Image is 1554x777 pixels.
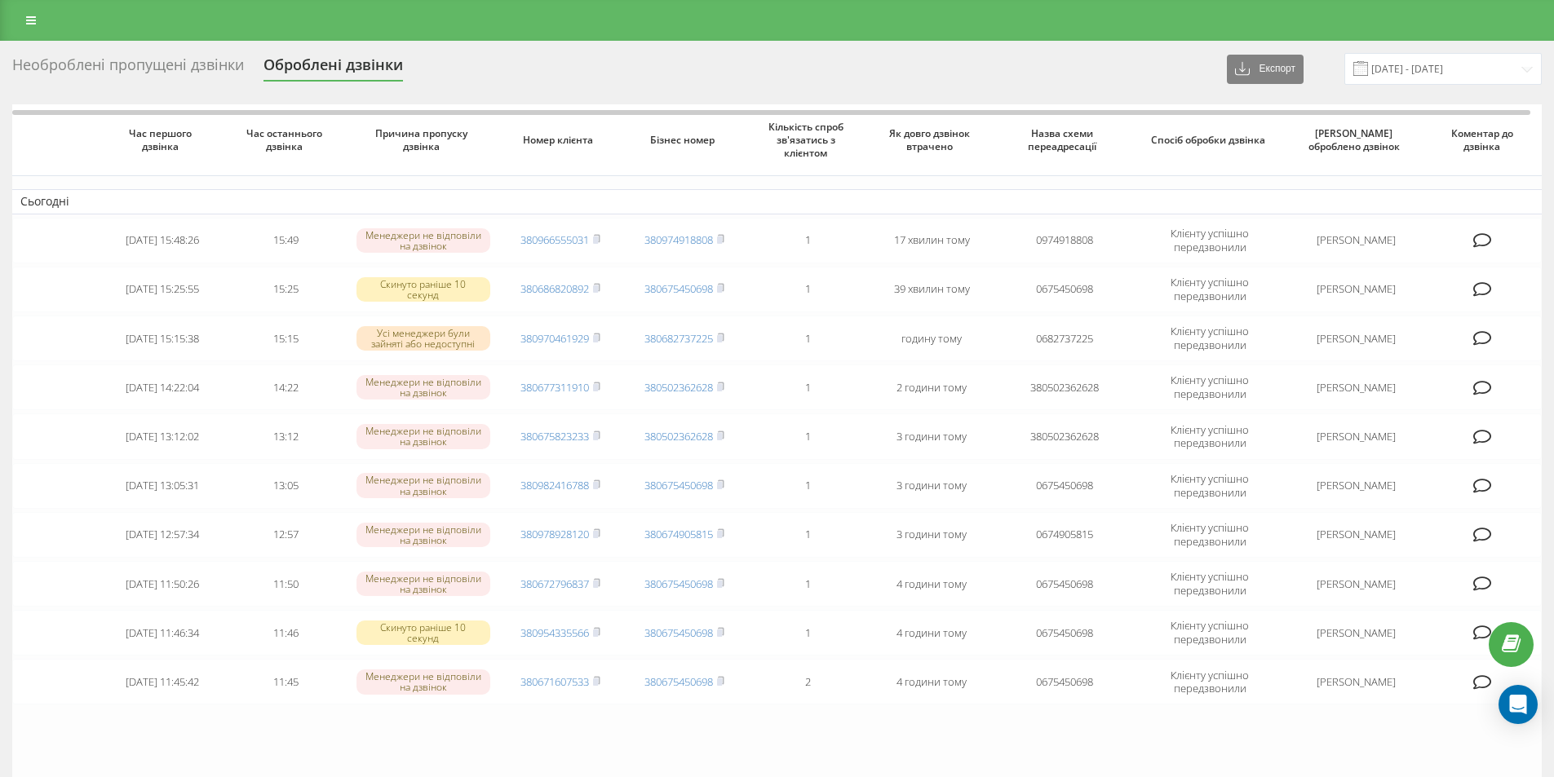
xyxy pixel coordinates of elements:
[1150,134,1271,147] span: Спосіб обробки дзвінка
[994,413,1135,459] td: 380502362628
[100,413,224,459] td: [DATE] 13:12:02
[520,625,589,640] a: 380954335566
[1499,685,1538,724] div: Open Intercom Messenger
[994,364,1135,410] td: 380502362628
[224,561,348,607] td: 11:50
[1135,218,1285,263] td: Клієнту успішно передзвонили
[1135,512,1285,558] td: Клієнту успішно передзвонили
[870,267,994,312] td: 39 хвилин тому
[870,610,994,656] td: 4 години тому
[224,512,348,558] td: 12:57
[520,527,589,541] a: 380978928120
[512,134,609,147] span: Номер клієнта
[644,232,713,247] a: 380974918808
[356,523,490,547] div: Менеджери не відповіли на дзвінок
[870,413,994,459] td: 3 години тому
[356,669,490,694] div: Менеджери не відповіли на дзвінок
[224,316,348,361] td: 15:15
[1135,316,1285,361] td: Клієнту успішно передзвонили
[1135,561,1285,607] td: Клієнту успішно передзвонили
[356,473,490,497] div: Менеджери не відповіли на дзвінок
[746,364,870,410] td: 1
[994,512,1135,558] td: 0674905815
[224,610,348,656] td: 11:46
[100,610,224,656] td: [DATE] 11:46:34
[994,218,1135,263] td: 0974918808
[1135,610,1285,656] td: Клієнту успішно передзвонили
[100,364,224,410] td: [DATE] 14:22:04
[224,413,348,459] td: 13:12
[1135,267,1285,312] td: Клієнту успішно передзвонили
[114,127,211,152] span: Час першого дзвінка
[644,527,713,541] a: 380674905815
[1135,659,1285,704] td: Клієнту успішно передзвонили
[746,561,870,607] td: 1
[1135,364,1285,410] td: Клієнту успішно передзвонили
[1227,55,1304,84] button: Експорт
[520,429,589,444] a: 380675823233
[1135,463,1285,509] td: Клієнту успішно передзвонили
[746,267,870,312] td: 1
[644,331,713,346] a: 380682737225
[883,127,981,152] span: Як довго дзвінок втрачено
[644,478,713,492] a: 380675450698
[1286,610,1427,656] td: [PERSON_NAME]
[1286,316,1427,361] td: [PERSON_NAME]
[100,267,224,312] td: [DATE] 15:25:55
[994,267,1135,312] td: 0675450698
[356,375,490,400] div: Менеджери не відповіли на дзвінок
[644,625,713,640] a: 380675450698
[363,127,484,152] span: Причина пропуску дзвінка
[224,659,348,704] td: 11:45
[520,576,589,591] a: 380672796837
[356,620,490,645] div: Скинуто раніше 10 секунд
[870,659,994,704] td: 4 години тому
[746,463,870,509] td: 1
[994,316,1135,361] td: 0682737225
[12,56,244,82] div: Необроблені пропущені дзвінки
[356,277,490,302] div: Скинуто раніше 10 секунд
[746,413,870,459] td: 1
[635,134,733,147] span: Бізнес номер
[759,121,857,159] span: Кількість спроб зв'язатись з клієнтом
[746,218,870,263] td: 1
[520,380,589,395] a: 380677311910
[100,218,224,263] td: [DATE] 15:48:26
[1008,127,1121,152] span: Назва схеми переадресації
[994,463,1135,509] td: 0675450698
[520,478,589,492] a: 380982416788
[1286,364,1427,410] td: [PERSON_NAME]
[356,424,490,448] div: Менеджери не відповіли на дзвінок
[356,326,490,351] div: Усі менеджери були зайняті або недоступні
[100,659,224,704] td: [DATE] 11:45:42
[644,380,713,395] a: 380502362628
[870,512,994,558] td: 3 години тому
[644,281,713,296] a: 380675450698
[1286,659,1427,704] td: [PERSON_NAME]
[870,364,994,410] td: 2 години тому
[1286,463,1427,509] td: [PERSON_NAME]
[870,561,994,607] td: 4 години тому
[238,127,335,152] span: Час останнього дзвінка
[644,674,713,689] a: 380675450698
[746,610,870,656] td: 1
[224,218,348,263] td: 15:49
[100,463,224,509] td: [DATE] 13:05:31
[644,576,713,591] a: 380675450698
[263,56,403,82] div: Оброблені дзвінки
[1286,267,1427,312] td: [PERSON_NAME]
[520,674,589,689] a: 380671607533
[994,561,1135,607] td: 0675450698
[746,316,870,361] td: 1
[224,364,348,410] td: 14:22
[870,463,994,509] td: 3 години тому
[644,429,713,444] a: 380502362628
[746,659,870,704] td: 2
[1286,413,1427,459] td: [PERSON_NAME]
[224,463,348,509] td: 13:05
[994,610,1135,656] td: 0675450698
[870,316,994,361] td: годину тому
[356,572,490,596] div: Менеджери не відповіли на дзвінок
[12,189,1542,214] td: Сьогодні
[1286,218,1427,263] td: [PERSON_NAME]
